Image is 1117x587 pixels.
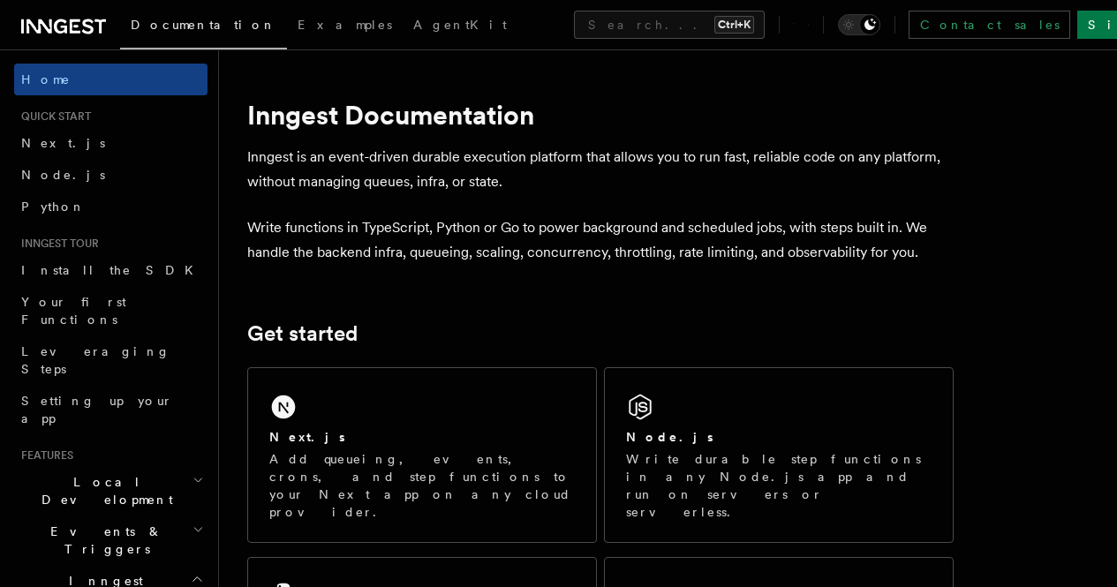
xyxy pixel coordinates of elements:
[14,466,208,516] button: Local Development
[21,263,204,277] span: Install the SDK
[14,64,208,95] a: Home
[21,136,105,150] span: Next.js
[21,71,71,88] span: Home
[14,191,208,222] a: Python
[604,367,954,543] a: Node.jsWrite durable step functions in any Node.js app and run on servers or serverless.
[413,18,507,32] span: AgentKit
[269,428,345,446] h2: Next.js
[403,5,517,48] a: AgentKit
[14,237,99,251] span: Inngest tour
[21,344,170,376] span: Leveraging Steps
[21,295,126,327] span: Your first Functions
[14,109,91,124] span: Quick start
[14,286,208,335] a: Your first Functions
[14,127,208,159] a: Next.js
[247,215,954,265] p: Write functions in TypeScript, Python or Go to power background and scheduled jobs, with steps bu...
[909,11,1070,39] a: Contact sales
[21,394,173,425] span: Setting up your app
[247,321,358,346] a: Get started
[269,450,575,521] p: Add queueing, events, crons, and step functions to your Next app on any cloud provider.
[21,199,86,214] span: Python
[247,145,954,194] p: Inngest is an event-driven durable execution platform that allows you to run fast, reliable code ...
[14,335,208,385] a: Leveraging Steps
[626,450,932,521] p: Write durable step functions in any Node.js app and run on servers or serverless.
[14,159,208,191] a: Node.js
[14,523,192,558] span: Events & Triggers
[131,18,276,32] span: Documentation
[714,16,754,34] kbd: Ctrl+K
[14,516,208,565] button: Events & Triggers
[120,5,287,49] a: Documentation
[838,14,880,35] button: Toggle dark mode
[14,385,208,434] a: Setting up your app
[287,5,403,48] a: Examples
[14,254,208,286] a: Install the SDK
[247,99,954,131] h1: Inngest Documentation
[14,473,192,508] span: Local Development
[626,428,713,446] h2: Node.js
[21,168,105,182] span: Node.js
[574,11,765,39] button: Search...Ctrl+K
[14,448,73,463] span: Features
[298,18,392,32] span: Examples
[247,367,597,543] a: Next.jsAdd queueing, events, crons, and step functions to your Next app on any cloud provider.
